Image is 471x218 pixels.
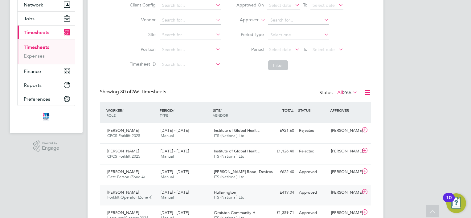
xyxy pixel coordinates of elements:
a: Go to home page [17,112,75,122]
button: Open Resource Center, 10 new notifications [446,193,466,213]
div: Showing [100,89,167,95]
button: Jobs [18,12,75,25]
div: Approved [297,188,329,198]
span: [DATE] - [DATE] [161,148,189,154]
span: [PERSON_NAME] [107,148,139,154]
span: Preferences [24,96,50,102]
span: Engage [42,146,59,151]
div: Timesheets [18,39,75,64]
span: CPCS Forklift 2025 [107,133,140,138]
span: Timesheets [24,30,49,35]
div: [PERSON_NAME] [329,208,361,218]
span: Finance [24,68,41,74]
div: [PERSON_NAME] [329,167,361,177]
div: Rejected [297,126,329,136]
span: CPCS Forklift 2025 [107,154,140,159]
label: Period Type [236,32,264,37]
div: [PERSON_NAME] [329,146,361,156]
div: Approved [297,167,329,177]
label: Period [236,46,264,52]
span: Gate Person (Zone 4) [107,174,145,180]
div: PERIOD [158,105,211,121]
label: Position [128,46,156,52]
span: Manual [161,195,174,200]
span: [PERSON_NAME] [107,190,139,195]
span: ITS (National) Ltd. [214,195,246,200]
img: itsconstruction-logo-retina.png [42,112,51,122]
span: [PERSON_NAME] [107,210,139,215]
span: Manual [161,133,174,138]
label: All [337,90,358,96]
div: Rejected [297,146,329,156]
span: ITS (National) Ltd. [214,174,246,180]
input: Search for... [160,1,221,10]
span: Select date [313,2,335,8]
span: 30 of [120,89,131,95]
a: Timesheets [24,44,49,50]
span: To [301,1,309,9]
div: SITE [211,105,265,121]
div: £1,126.40 [264,146,297,156]
span: Select date [313,47,335,52]
div: £419.04 [264,188,297,198]
a: Expenses [24,53,45,59]
span: ITS (National) Ltd. [214,133,246,138]
label: Vendor [128,17,156,22]
span: [PERSON_NAME] [107,169,139,174]
div: £1,359.71 [264,208,297,218]
span: To [301,45,309,53]
label: Client Config [128,2,156,8]
button: Finance [18,64,75,78]
span: Network [24,2,43,8]
button: Preferences [18,92,75,106]
span: Hullavington [214,190,236,195]
span: [DATE] - [DATE] [161,210,189,215]
div: STATUS [297,105,329,116]
div: WORKER [105,105,158,121]
input: Search for... [160,16,221,25]
span: Jobs [24,16,35,22]
span: Select date [269,47,291,52]
span: / [173,108,174,113]
span: [DATE] - [DATE] [161,169,189,174]
span: TOTAL [282,108,293,113]
span: Manual [161,154,174,159]
div: [PERSON_NAME] [329,126,361,136]
button: Timesheets [18,26,75,39]
div: £921.60 [264,126,297,136]
span: TYPE [160,113,168,118]
span: ROLE [106,113,116,118]
span: Orbiston Community H… [214,210,259,215]
span: Institute of Global Healt… [214,128,260,133]
span: [DATE] - [DATE] [161,128,189,133]
input: Search for... [160,46,221,54]
input: Search for... [160,31,221,39]
span: [PERSON_NAME] Road, Devizes [214,169,273,174]
input: Select one [268,31,329,39]
button: Reports [18,78,75,92]
input: Search for... [160,60,221,69]
div: £622.40 [264,167,297,177]
span: Powered by [42,140,59,146]
span: Institute of Global Healt… [214,148,260,154]
a: Powered byEngage [33,140,59,152]
span: Forklift Operator (Zone 4) [107,195,152,200]
span: 266 Timesheets [120,89,166,95]
div: APPROVER [329,105,361,116]
span: Reports [24,82,42,88]
span: / [122,108,123,113]
span: VENDOR [213,113,228,118]
label: Timesheet ID [128,61,156,67]
label: Approver [231,17,259,23]
span: Select date [269,2,291,8]
div: 10 [446,198,452,206]
span: Manual [161,174,174,180]
span: / [220,108,222,113]
span: [PERSON_NAME] [107,128,139,133]
span: ITS (National) Ltd. [214,154,246,159]
button: Filter [268,60,288,70]
span: 266 [343,90,351,96]
input: Search for... [268,16,329,25]
div: [PERSON_NAME] [329,188,361,198]
div: Status [319,89,359,97]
